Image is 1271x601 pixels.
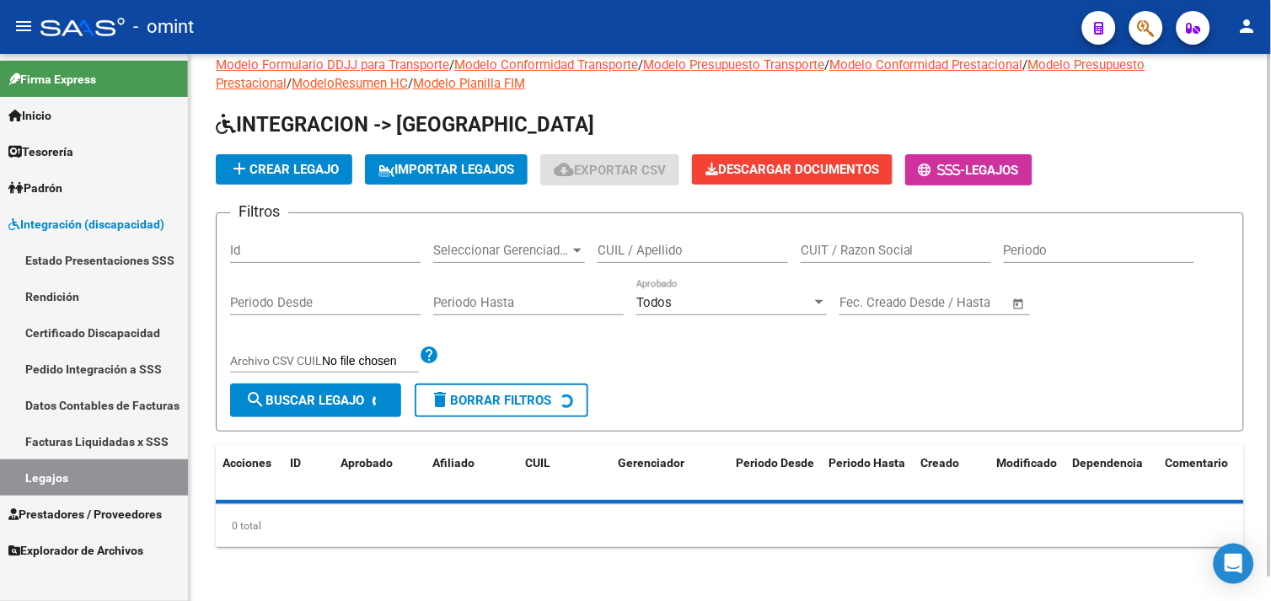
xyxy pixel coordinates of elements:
[8,106,51,125] span: Inicio
[216,113,594,137] span: INTEGRACION -> [GEOGRAPHIC_DATA]
[13,16,34,36] mat-icon: menu
[1166,456,1229,470] span: Comentario
[433,243,570,258] span: Seleccionar Gerenciador
[419,345,439,365] mat-icon: help
[829,57,1023,72] a: Modelo Conformidad Prestacional
[245,389,265,410] mat-icon: search
[8,541,143,560] span: Explorador de Archivos
[334,445,401,501] datatable-header-cell: Aprobado
[245,393,364,408] span: Buscar Legajo
[1214,544,1254,584] div: Open Intercom Messenger
[216,56,1244,547] div: / / / / / /
[990,445,1066,501] datatable-header-cell: Modificado
[216,154,352,185] button: Crear Legajo
[914,445,990,501] datatable-header-cell: Creado
[611,445,729,501] datatable-header-cell: Gerenciador
[8,70,96,89] span: Firma Express
[341,456,393,470] span: Aprobado
[905,154,1032,185] button: -Legajos
[921,456,960,470] span: Creado
[216,57,449,72] a: Modelo Formulario DDJJ para Transporte
[618,456,684,470] span: Gerenciador
[919,163,966,178] span: -
[692,154,893,185] button: Descargar Documentos
[705,162,879,177] span: Descargar Documentos
[525,456,550,470] span: CUIL
[229,162,339,177] span: Crear Legajo
[290,456,301,470] span: ID
[283,445,334,501] datatable-header-cell: ID
[454,57,638,72] a: Modelo Conformidad Transporte
[8,215,164,233] span: Integración (discapacidad)
[518,445,611,501] datatable-header-cell: CUIL
[923,295,1005,310] input: Fecha fin
[322,354,419,369] input: Archivo CSV CUIL
[216,445,283,501] datatable-header-cell: Acciones
[133,8,194,46] span: - omint
[1237,16,1258,36] mat-icon: person
[554,159,574,180] mat-icon: cloud_download
[997,456,1058,470] span: Modificado
[729,445,822,501] datatable-header-cell: Periodo Desde
[966,163,1019,178] span: Legajos
[8,179,62,197] span: Padrón
[1066,445,1159,501] datatable-header-cell: Dependencia
[829,456,905,470] span: Periodo Hasta
[554,163,666,178] span: Exportar CSV
[636,295,672,310] span: Todos
[432,456,475,470] span: Afiliado
[292,76,408,91] a: ModeloResumen HC
[230,200,288,223] h3: Filtros
[365,154,528,185] button: IMPORTAR LEGAJOS
[1073,456,1144,470] span: Dependencia
[1010,294,1029,314] button: Open calendar
[223,456,271,470] span: Acciones
[430,389,450,410] mat-icon: delete
[430,393,551,408] span: Borrar Filtros
[230,354,322,368] span: Archivo CSV CUIL
[426,445,518,501] datatable-header-cell: Afiliado
[839,295,908,310] input: Fecha inicio
[413,76,525,91] a: Modelo Planilla FIM
[378,162,514,177] span: IMPORTAR LEGAJOS
[8,505,162,523] span: Prestadores / Proveedores
[230,384,401,417] button: Buscar Legajo
[736,456,814,470] span: Periodo Desde
[822,445,914,501] datatable-header-cell: Periodo Hasta
[540,154,679,185] button: Exportar CSV
[1159,445,1260,501] datatable-header-cell: Comentario
[415,384,588,417] button: Borrar Filtros
[643,57,824,72] a: Modelo Presupuesto Transporte
[8,142,73,161] span: Tesorería
[216,505,1244,547] div: 0 total
[229,158,249,179] mat-icon: add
